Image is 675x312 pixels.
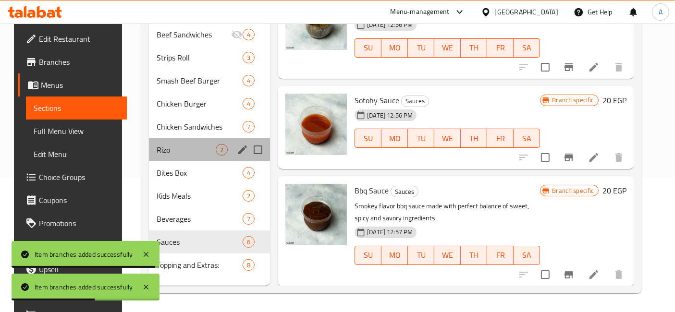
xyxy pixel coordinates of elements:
[149,230,270,253] div: Sauces6
[412,248,430,262] span: TU
[157,98,243,109] span: Chicken Burger
[243,75,255,86] div: items
[243,238,254,247] span: 6
[465,248,483,262] span: TH
[359,41,378,55] span: SU
[157,121,243,132] span: Chicken Sandwiches
[149,161,270,184] div: Bites Box4
[243,190,255,202] div: items
[355,246,381,265] button: SU
[438,41,457,55] span: WE
[517,41,536,55] span: SA
[157,236,243,248] span: Sauces
[363,228,417,237] span: [DATE] 12:57 PM
[34,102,119,114] span: Sections
[391,6,450,18] div: Menu-management
[39,264,119,275] span: Upsell
[461,246,487,265] button: TH
[243,53,254,62] span: 3
[438,132,457,145] span: WE
[465,41,483,55] span: TH
[381,129,408,148] button: MO
[517,248,536,262] span: SA
[149,19,270,280] nav: Menu sections
[491,248,510,262] span: FR
[548,186,598,195] span: Branch specific
[243,261,254,270] span: 8
[359,248,378,262] span: SU
[35,249,133,260] div: Item branches added successfully
[355,93,399,108] span: Sotohy Sauce
[602,94,626,107] h6: 20 EGP
[355,129,381,148] button: SU
[34,148,119,160] span: Edit Menu
[26,143,127,166] a: Edit Menu
[243,236,255,248] div: items
[434,38,461,58] button: WE
[157,144,216,156] div: Rizo
[588,61,600,73] a: Edit menu item
[401,96,429,107] div: Sauces
[149,23,270,46] div: Beef Sandwiches4
[385,132,404,145] span: MO
[39,194,119,206] span: Coupons
[35,282,133,292] div: Item branches added successfully
[491,132,510,145] span: FR
[39,240,119,252] span: Menu disclaimer
[157,190,243,202] span: Kids Meals
[243,29,255,40] div: items
[588,152,600,163] a: Edit menu item
[243,167,255,179] div: items
[607,56,630,79] button: delete
[18,50,127,73] a: Branches
[557,146,580,169] button: Branch-specific-item
[216,144,228,156] div: items
[548,96,598,105] span: Branch specific
[216,145,227,155] span: 2
[438,248,457,262] span: WE
[434,129,461,148] button: WE
[18,212,127,235] a: Promotions
[495,7,558,17] div: [GEOGRAPHIC_DATA]
[39,56,119,68] span: Branches
[243,122,254,132] span: 7
[149,115,270,138] div: Chicken Sandwiches7
[607,263,630,286] button: delete
[39,33,119,45] span: Edit Restaurant
[157,29,231,40] span: Beef Sandwiches
[18,258,127,281] a: Upsell
[557,263,580,286] button: Branch-specific-item
[461,129,487,148] button: TH
[517,132,536,145] span: SA
[602,184,626,197] h6: 20 EGP
[157,259,243,271] span: Topping and Extras:
[363,20,417,29] span: [DATE] 12:56 PM
[41,79,119,91] span: Menus
[385,41,404,55] span: MO
[355,183,389,198] span: Bbq Sauce
[412,132,430,145] span: TU
[391,186,418,197] span: Sauces
[243,215,254,224] span: 7
[243,99,254,108] span: 4
[355,38,381,58] button: SU
[285,94,347,155] img: Sotohy Sauce
[381,38,408,58] button: MO
[26,96,127,120] a: Sections
[231,29,243,40] svg: Inactive section
[514,246,540,265] button: SA
[487,38,514,58] button: FR
[408,38,434,58] button: TU
[412,41,430,55] span: TU
[385,248,404,262] span: MO
[18,27,127,50] a: Edit Restaurant
[157,213,243,225] span: Beverages
[18,189,127,212] a: Coupons
[491,41,510,55] span: FR
[243,30,254,39] span: 4
[243,168,254,178] span: 4
[355,200,540,224] p: Smokey flavor bbq sauce made with perfect balance of sweet, spicy and savory ingredients
[243,121,255,132] div: items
